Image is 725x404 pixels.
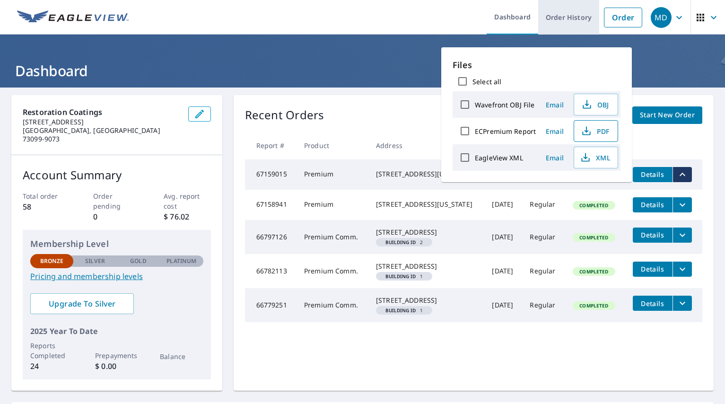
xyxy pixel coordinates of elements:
span: Details [638,170,667,179]
span: Details [638,200,667,209]
span: Details [638,230,667,239]
p: [STREET_ADDRESS] [23,118,181,126]
p: Restoration Coatings [23,106,181,118]
p: 0 [93,211,140,222]
a: Upgrade To Silver [30,293,134,314]
p: Order pending [93,191,140,211]
p: 24 [30,360,73,372]
div: [STREET_ADDRESS] [376,228,477,237]
a: Order [604,8,642,27]
th: Address [368,132,485,159]
em: Building ID [385,240,416,245]
button: filesDropdownBtn-66797126 [673,228,692,243]
p: 58 [23,201,70,212]
td: Regular [522,288,565,322]
p: Prepayments [95,351,138,360]
td: [DATE] [484,254,522,288]
td: 67158941 [245,190,297,220]
td: 66797126 [245,220,297,254]
td: [DATE] [484,190,522,220]
span: PDF [580,125,610,137]
p: $ 0.00 [95,360,138,372]
th: Report # [245,132,297,159]
p: Reports Completed [30,341,73,360]
td: Premium Comm. [297,254,368,288]
span: Details [638,299,667,308]
div: [STREET_ADDRESS][US_STATE] [376,200,477,209]
button: detailsBtn-66782113 [633,262,673,277]
td: [DATE] [484,220,522,254]
p: Silver [85,257,105,265]
button: detailsBtn-66797126 [633,228,673,243]
label: ECPremium Report [475,127,536,136]
em: Building ID [385,308,416,313]
span: 1 [380,274,428,279]
div: MD [651,7,672,28]
p: Balance [160,351,203,361]
td: Regular [522,254,565,288]
p: Recent Orders [245,106,324,124]
div: [STREET_ADDRESS][US_STATE] [376,169,477,179]
td: 67159015 [245,159,297,190]
button: Email [540,150,570,165]
span: 2 [380,240,428,245]
button: detailsBtn-67159015 [633,167,673,182]
p: 2025 Year To Date [30,325,203,337]
button: XML [574,147,618,168]
em: Building ID [385,274,416,279]
th: Product [297,132,368,159]
span: Details [638,264,667,273]
td: Regular [522,220,565,254]
a: Pricing and membership levels [30,271,203,282]
p: Account Summary [23,167,211,184]
button: Email [540,124,570,139]
p: $ 76.02 [164,211,210,222]
td: Premium [297,190,368,220]
button: detailsBtn-67158941 [633,197,673,212]
button: filesDropdownBtn-66779251 [673,296,692,311]
span: Completed [574,302,614,309]
p: [GEOGRAPHIC_DATA], [GEOGRAPHIC_DATA] 73099-9073 [23,126,181,143]
span: Completed [574,268,614,275]
span: Start New Order [640,109,695,121]
div: [STREET_ADDRESS] [376,262,477,271]
button: Email [540,97,570,112]
span: 1 [380,308,428,313]
td: Premium Comm. [297,220,368,254]
label: Wavefront OBJ File [475,100,534,109]
p: Membership Level [30,237,203,250]
span: Email [543,127,566,136]
label: Select all [472,77,501,86]
td: 66782113 [245,254,297,288]
p: Platinum [166,257,196,265]
button: filesDropdownBtn-66782113 [673,262,692,277]
span: XML [580,152,610,163]
h1: Dashboard [11,61,714,80]
p: Bronze [40,257,64,265]
button: filesDropdownBtn-67158941 [673,197,692,212]
p: Files [453,59,620,71]
span: OBJ [580,99,610,110]
p: Avg. report cost [164,191,210,211]
td: 66779251 [245,288,297,322]
td: Regular [522,190,565,220]
span: Completed [574,202,614,209]
td: Premium Comm. [297,288,368,322]
button: PDF [574,120,618,142]
span: Email [543,100,566,109]
p: Total order [23,191,70,201]
div: [STREET_ADDRESS] [376,296,477,305]
p: Gold [130,257,146,265]
span: Email [543,153,566,162]
a: Start New Order [632,106,702,124]
button: detailsBtn-66779251 [633,296,673,311]
span: Completed [574,234,614,241]
td: Premium [297,159,368,190]
button: filesDropdownBtn-67159015 [673,167,692,182]
img: EV Logo [17,10,129,25]
span: Upgrade To Silver [38,299,126,309]
td: [DATE] [484,288,522,322]
label: EagleView XML [475,153,523,162]
button: OBJ [574,94,618,115]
